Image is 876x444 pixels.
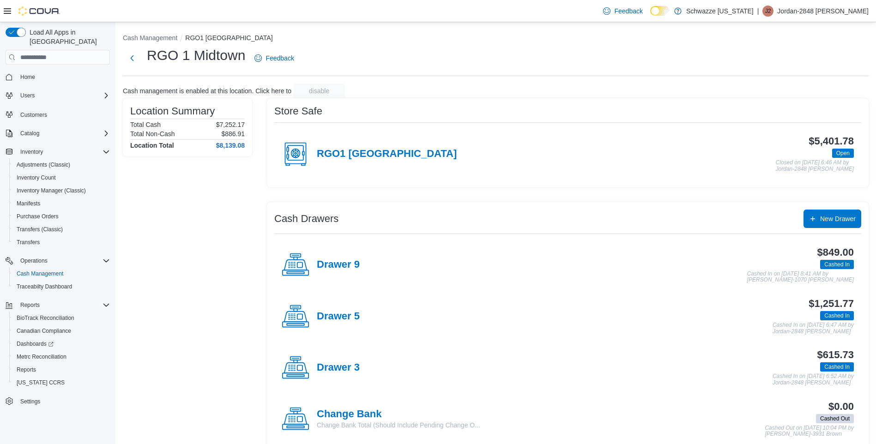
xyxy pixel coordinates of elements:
button: [US_STATE] CCRS [9,376,114,389]
span: Cashed In [824,312,850,320]
span: Home [20,73,35,81]
p: $886.91 [221,130,245,138]
span: Cashed In [820,362,854,372]
button: Inventory [17,146,47,157]
span: Adjustments (Classic) [13,159,110,170]
button: Reports [2,299,114,312]
button: Transfers (Classic) [9,223,114,236]
h4: Drawer 5 [317,311,360,323]
button: Inventory Count [9,171,114,184]
h1: RGO 1 Midtown [147,46,245,65]
span: Cashed In [824,363,850,371]
a: Metrc Reconciliation [13,351,70,362]
a: Settings [17,396,44,407]
span: New Drawer [820,214,856,223]
h3: $0.00 [828,401,854,412]
a: Customers [17,109,51,120]
a: Transfers (Classic) [13,224,66,235]
h3: $1,251.77 [809,298,854,309]
p: Change Bank Total (Should Include Pending Change O... [317,420,480,430]
button: Customers [2,108,114,121]
button: Home [2,70,114,84]
p: Cashed Out on [DATE] 10:04 PM by [PERSON_NAME]-3931 Brown [765,425,854,438]
h4: $8,139.08 [216,142,245,149]
span: Home [17,71,110,83]
span: Open [836,149,850,157]
button: Cash Management [123,34,177,42]
span: Cashed In [820,260,854,269]
button: Next [123,49,141,67]
a: Dashboards [13,338,57,349]
button: Purchase Orders [9,210,114,223]
a: Feedback [251,49,297,67]
a: Reports [13,364,40,375]
span: Reports [13,364,110,375]
span: Manifests [13,198,110,209]
nav: An example of EuiBreadcrumbs [123,33,869,44]
p: Cashed In on [DATE] 6:52 AM by Jordan-2848 [PERSON_NAME] [773,373,854,386]
h3: $849.00 [817,247,854,258]
span: Inventory Manager (Classic) [13,185,110,196]
h3: Store Safe [274,106,322,117]
span: J2 [765,6,771,17]
span: Metrc Reconciliation [17,353,66,360]
span: Washington CCRS [13,377,110,388]
button: Reports [17,300,43,311]
button: disable [293,84,345,98]
span: Catalog [20,130,39,137]
span: Customers [20,111,47,119]
a: [US_STATE] CCRS [13,377,68,388]
span: Open [832,149,854,158]
a: Canadian Compliance [13,325,75,336]
span: Load All Apps in [GEOGRAPHIC_DATA] [26,28,110,46]
h4: RGO1 [GEOGRAPHIC_DATA] [317,148,457,160]
span: Cashed In [820,311,854,320]
button: Cash Management [9,267,114,280]
span: Catalog [17,128,110,139]
button: Transfers [9,236,114,249]
button: Inventory [2,145,114,158]
p: Closed on [DATE] 6:46 AM by Jordan-2848 [PERSON_NAME] [776,160,854,172]
button: Inventory Manager (Classic) [9,184,114,197]
span: [US_STATE] CCRS [17,379,65,386]
span: Canadian Compliance [13,325,110,336]
a: Dashboards [9,337,114,350]
span: Operations [20,257,48,264]
nav: Complex example [6,66,110,432]
span: disable [309,86,329,96]
span: Cashed Out [820,414,850,423]
h3: $615.73 [817,349,854,360]
p: Schwazze [US_STATE] [686,6,754,17]
button: BioTrack Reconciliation [9,312,114,324]
button: Adjustments (Classic) [9,158,114,171]
a: BioTrack Reconciliation [13,312,78,324]
button: Manifests [9,197,114,210]
span: Feedback [266,54,294,63]
button: Metrc Reconciliation [9,350,114,363]
h4: Drawer 9 [317,259,360,271]
span: Dashboards [17,340,54,348]
img: Cova [18,6,60,16]
span: Purchase Orders [13,211,110,222]
span: Settings [17,396,110,407]
button: Users [2,89,114,102]
span: Canadian Compliance [17,327,71,335]
button: RGO1 [GEOGRAPHIC_DATA] [185,34,272,42]
p: $7,252.17 [216,121,245,128]
div: Jordan-2848 Garcia [762,6,773,17]
a: Home [17,72,39,83]
button: New Drawer [804,210,861,228]
a: Manifests [13,198,44,209]
button: Settings [2,395,114,408]
button: Catalog [17,128,43,139]
span: Inventory Manager (Classic) [17,187,86,194]
p: Cashed In on [DATE] 6:47 AM by Jordan-2848 [PERSON_NAME] [773,322,854,335]
span: Feedback [614,6,642,16]
span: Cashed Out [816,414,854,423]
button: Users [17,90,38,101]
button: Reports [9,363,114,376]
span: Transfers (Classic) [17,226,63,233]
a: Feedback [599,2,646,20]
span: Reports [17,300,110,311]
